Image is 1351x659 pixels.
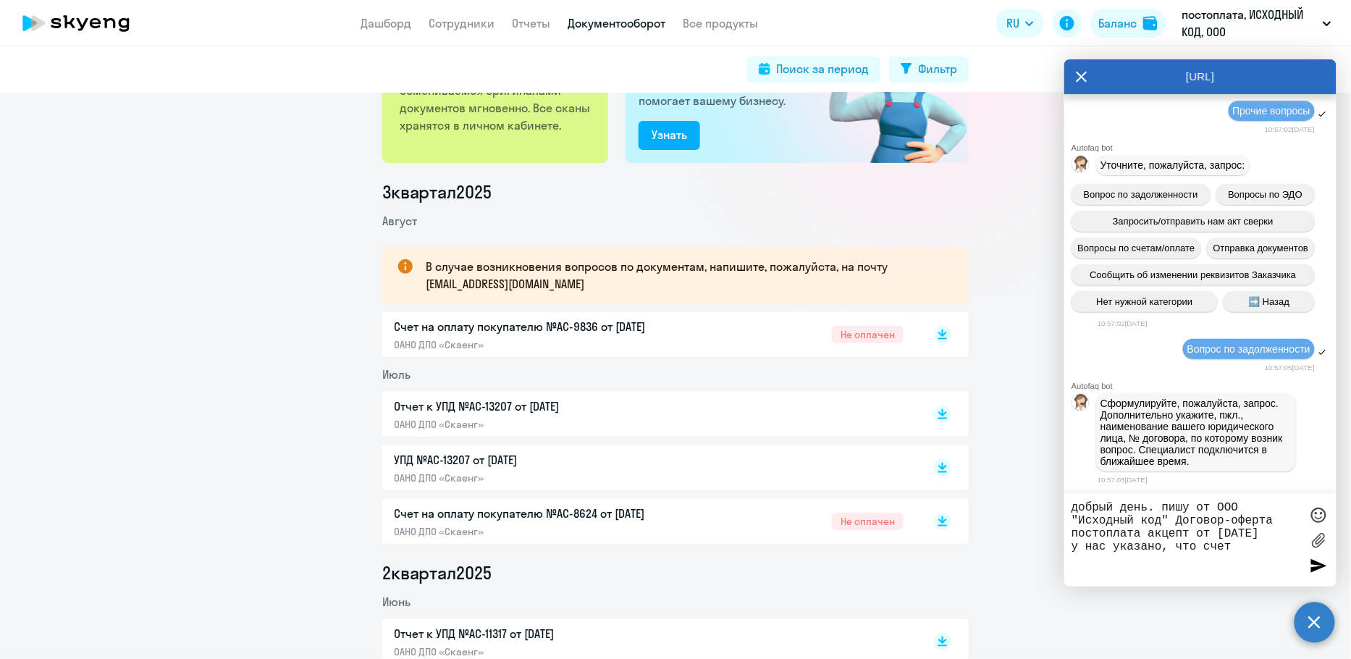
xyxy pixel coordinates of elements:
button: Фильтр [889,56,969,83]
button: Вопрос по задолженности [1072,184,1211,205]
button: Балансbalance [1090,9,1166,38]
span: ➡️ Назад [1249,296,1290,307]
span: Не оплачен [832,326,904,343]
a: Счет на оплату покупателю №AC-8624 от [DATE]ОАНО ДПО «Скаенг»Не оплачен [394,505,904,538]
div: Autofaq bot [1072,143,1337,152]
a: Дашборд [361,16,411,30]
span: Июнь [382,595,411,609]
div: Узнать [652,126,687,143]
a: Отчеты [512,16,550,30]
a: Счет на оплату покупателю №AC-9836 от [DATE]ОАНО ДПО «Скаенг»Не оплачен [394,318,904,351]
a: Отчет к УПД №AC-11317 от [DATE]ОАНО ДПО «Скаенг» [394,625,904,658]
a: Все продукты [683,16,758,30]
span: Не оплачен [832,513,904,530]
p: Счет на оплату покупателю №AC-8624 от [DATE] [394,505,698,522]
li: 2 квартал 2025 [382,561,969,584]
span: Прочие вопросы [1233,105,1310,117]
p: УПД №AC-13207 от [DATE] [394,451,698,469]
li: 3 квартал 2025 [382,180,969,203]
textarea: добрый день. пишу от ООО "Исходный код" Договор-оферта постоплата акцепт от [DATE] у нас указано,... [1072,501,1300,579]
p: ОАНО ДПО «Скаенг» [394,338,698,351]
img: bot avatar [1072,394,1090,415]
a: УПД №AC-13207 от [DATE]ОАНО ДПО «Скаенг» [394,451,904,484]
span: Отправка документов [1213,243,1309,253]
div: Поиск за период [776,60,869,77]
label: Лимит 10 файлов [1308,529,1329,551]
span: Уточните, пожалуйста, запрос: [1100,159,1245,171]
p: Отчет к УПД №AC-13207 от [DATE] [394,398,698,415]
button: Поиск за период [747,56,880,83]
p: постоплата, ИСХОДНЫЙ КОД, ООО [1182,6,1317,41]
p: ОАНО ДПО «Скаенг» [394,525,698,538]
span: Нет нужной категории [1097,296,1193,307]
span: Август [382,214,417,228]
button: ➡️ Назад [1224,291,1315,312]
span: Июль [382,367,411,382]
p: Работаем с Вами по ЭДО, где обмениваемся оригиналами документов мгновенно. Все сканы хранятся в л... [400,64,593,134]
button: Сообщить об изменении реквизитов Заказчика [1072,264,1315,285]
span: Запросить/отправить нам акт сверки [1113,216,1274,227]
button: Отправка документов [1207,238,1315,259]
time: 10:57:05[DATE] [1098,476,1148,484]
span: RU [1006,14,1019,32]
a: Документооборот [568,16,665,30]
p: ОАНО ДПО «Скаенг» [394,645,698,658]
p: ОАНО ДПО «Скаенг» [394,471,698,484]
button: Вопросы по счетам/оплате [1072,238,1201,259]
button: RU [996,9,1044,38]
span: Вопрос по задолженности [1187,343,1310,355]
div: Autofaq bot [1072,382,1337,390]
button: Запросить/отправить нам акт сверки [1072,211,1315,232]
time: 10:57:02[DATE] [1265,125,1315,133]
p: Счет на оплату покупателю №AC-9836 от [DATE] [394,318,698,335]
div: Фильтр [918,60,957,77]
time: 10:57:05[DATE] [1265,364,1315,372]
span: Вопросы по ЭДО [1229,189,1303,200]
p: Отчет к УПД №AC-11317 от [DATE] [394,625,698,642]
button: постоплата, ИСХОДНЫЙ КОД, ООО [1175,6,1339,41]
span: Сформулируйте, пожалуйста, запрос. Дополнительно укажите, пжл., наименование вашего юридического ... [1100,398,1286,467]
div: Баланс [1099,14,1137,32]
button: Нет нужной категории [1072,291,1218,312]
img: balance [1143,16,1158,30]
img: bot avatar [1072,156,1090,177]
p: В случае возникновения вопросов по документам, напишите, пожалуйста, на почту [EMAIL_ADDRESS][DOM... [426,258,943,293]
a: Сотрудники [429,16,494,30]
span: Вопросы по счетам/оплате [1078,243,1195,253]
a: Отчет к УПД №AC-13207 от [DATE]ОАНО ДПО «Скаенг» [394,398,904,431]
button: Вопросы по ЭДО [1216,184,1315,205]
span: Сообщить об изменении реквизитов Заказчика [1090,269,1297,280]
p: ОАНО ДПО «Скаенг» [394,418,698,431]
time: 10:57:02[DATE] [1098,319,1148,327]
span: Вопрос по задолженности [1084,189,1198,200]
button: Узнать [639,121,700,150]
